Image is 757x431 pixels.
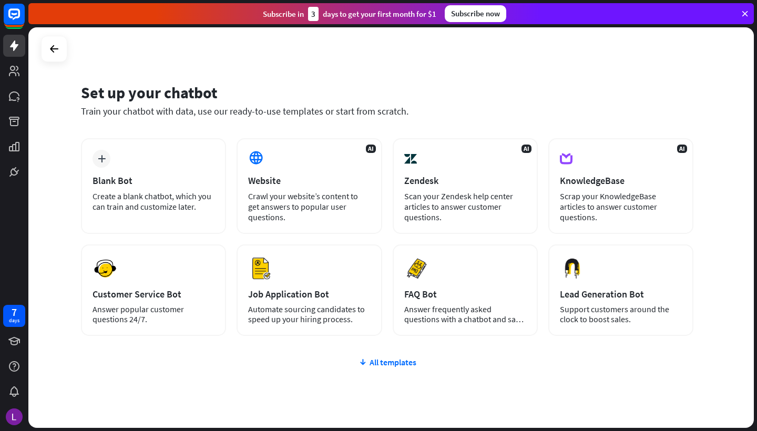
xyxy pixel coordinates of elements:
div: 3 [308,7,319,21]
div: Crawl your website’s content to get answers to popular user questions. [248,191,370,222]
div: All templates [81,357,693,367]
i: plus [98,155,106,162]
div: Job Application Bot [248,288,370,300]
div: Support customers around the clock to boost sales. [560,304,682,324]
div: FAQ Bot [404,288,526,300]
div: Answer frequently asked questions with a chatbot and save your time. [404,304,526,324]
div: 7 [12,307,17,317]
div: Automate sourcing candidates to speed up your hiring process. [248,304,370,324]
div: Scan your Zendesk help center articles to answer customer questions. [404,191,526,222]
div: Lead Generation Bot [560,288,682,300]
div: Zendesk [404,175,526,187]
div: Subscribe in days to get your first month for $1 [263,7,436,21]
div: Train your chatbot with data, use our ready-to-use templates or start from scratch. [81,105,693,117]
div: Scrap your KnowledgeBase articles to answer customer questions. [560,191,682,222]
div: Blank Bot [93,175,214,187]
div: Create a blank chatbot, which you can train and customize later. [93,191,214,212]
span: AI [677,145,687,153]
span: AI [366,145,376,153]
div: Subscribe now [445,5,506,22]
div: days [9,317,19,324]
div: Customer Service Bot [93,288,214,300]
span: AI [521,145,531,153]
div: Website [248,175,370,187]
a: 7 days [3,305,25,327]
div: KnowledgeBase [560,175,682,187]
div: Answer popular customer questions 24/7. [93,304,214,324]
div: Set up your chatbot [81,83,693,102]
